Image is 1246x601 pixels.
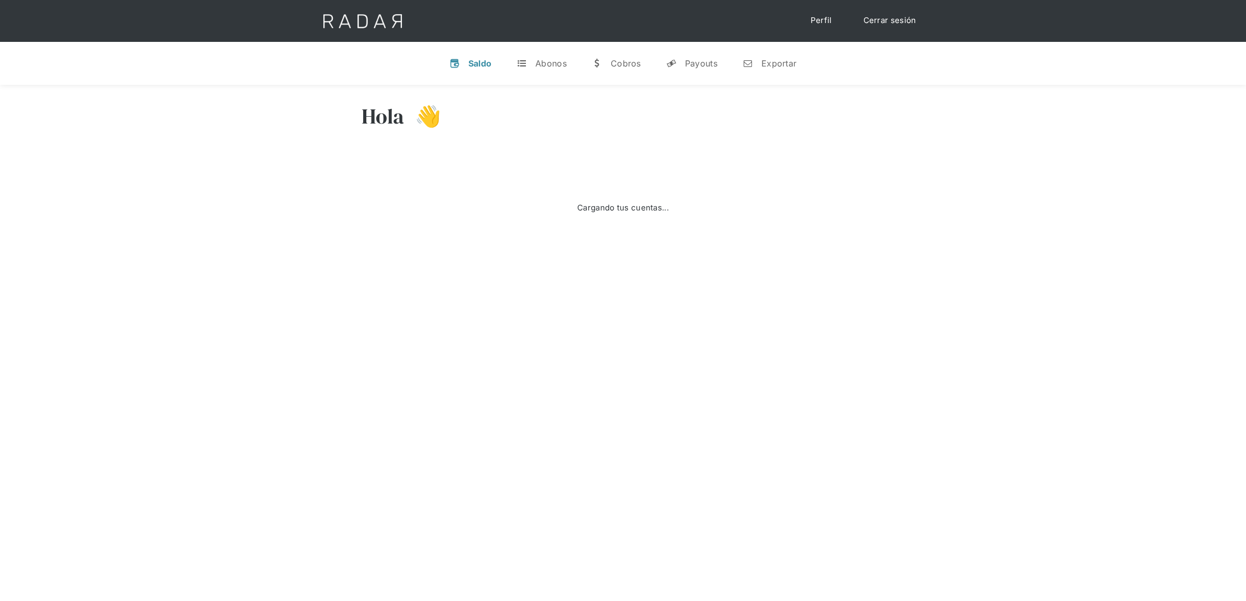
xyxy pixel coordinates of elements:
div: n [743,58,753,69]
div: Cobros [611,58,641,69]
div: w [592,58,602,69]
div: t [517,58,527,69]
div: Saldo [468,58,492,69]
div: Abonos [535,58,567,69]
div: Payouts [685,58,717,69]
a: Cerrar sesión [853,10,927,31]
h3: 👋 [405,103,441,129]
h3: Hola [362,103,405,129]
div: Exportar [761,58,796,69]
div: y [666,58,677,69]
div: v [450,58,460,69]
div: Cargando tus cuentas... [577,202,669,214]
a: Perfil [800,10,843,31]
